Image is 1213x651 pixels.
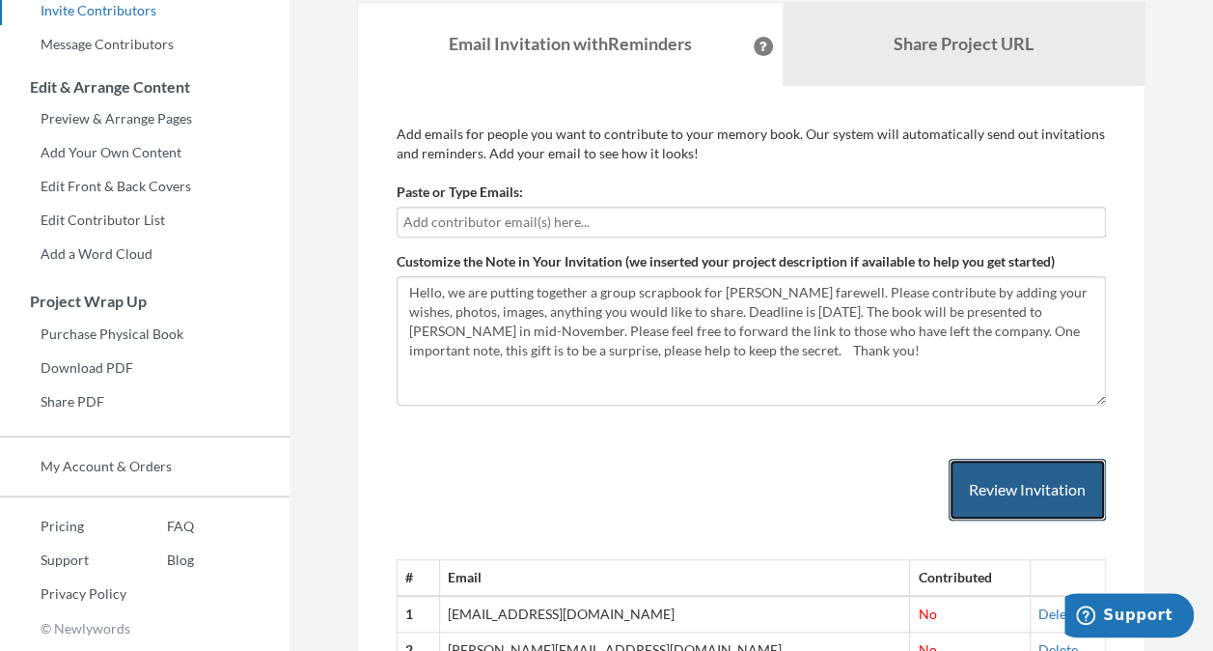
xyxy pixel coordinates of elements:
a: Blog [126,546,194,575]
button: Review Invitation [949,459,1106,522]
textarea: Hello, we are putting together a group scrapbook for [PERSON_NAME] farewell. Please contribute by... [397,276,1106,406]
b: Share Project URL [894,33,1034,54]
span: No [918,606,936,622]
th: # [398,560,440,596]
th: 1 [398,596,440,632]
p: Add emails for people you want to contribute to your memory book. Our system will automatically s... [397,125,1106,163]
a: Delete [1038,606,1078,622]
input: Add contributor email(s) here... [403,212,1099,233]
strong: Email Invitation with Reminders [449,33,692,54]
h3: Project Wrap Up [1,293,289,310]
a: FAQ [126,512,194,541]
th: Email [440,560,910,596]
th: Contributed [910,560,1031,596]
td: [EMAIL_ADDRESS][DOMAIN_NAME] [440,596,910,632]
h3: Edit & Arrange Content [1,78,289,96]
iframe: Opens a widget where you can chat to one of our agents [1064,593,1194,641]
label: Paste or Type Emails: [397,183,523,202]
label: Customize the Note in Your Invitation (we inserted your project description if available to help ... [397,252,1055,271]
